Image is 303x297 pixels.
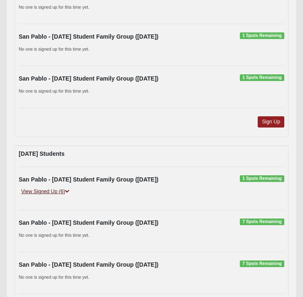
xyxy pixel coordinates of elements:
[19,176,158,183] strong: San Pablo - [DATE] Student Family Group ([DATE])
[19,233,89,238] small: No one is signed up for this time yet.
[258,116,284,128] a: Sign Up
[19,219,158,226] strong: San Pablo - [DATE] Student Family Group ([DATE])
[19,275,89,280] small: No one is signed up for this time yet.
[19,261,158,268] strong: San Pablo - [DATE] Student Family Group ([DATE])
[19,88,89,93] small: No one is signed up for this time yet.
[19,47,89,52] small: No one is signed up for this time yet.
[19,150,64,157] strong: [DATE] Students
[19,75,158,82] strong: San Pablo - [DATE] Student Family Group ([DATE])
[240,218,284,225] span: 7 Spots Remaining
[19,5,89,10] small: No one is signed up for this time yet.
[19,187,72,196] a: View Signed Up (6)
[240,74,284,81] span: 1 Spots Remaining
[240,175,284,182] span: 1 Spots Remaining
[240,32,284,39] span: 1 Spots Remaining
[19,33,158,40] strong: San Pablo - [DATE] Student Family Group ([DATE])
[240,260,284,267] span: 7 Spots Remaining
